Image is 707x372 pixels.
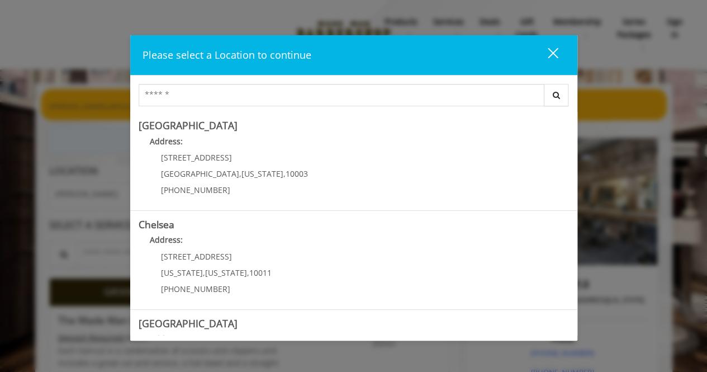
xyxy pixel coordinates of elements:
[150,234,183,245] b: Address:
[239,168,241,179] span: ,
[550,91,563,99] i: Search button
[139,84,569,112] div: Center Select
[150,333,183,344] b: Address:
[286,168,308,179] span: 10003
[241,168,283,179] span: [US_STATE]
[150,136,183,147] b: Address:
[527,44,565,67] button: close dialog
[161,284,230,294] span: [PHONE_NUMBER]
[161,251,232,262] span: [STREET_ADDRESS]
[283,168,286,179] span: ,
[247,267,249,278] span: ,
[161,168,239,179] span: [GEOGRAPHIC_DATA]
[161,267,203,278] span: [US_STATE]
[205,267,247,278] span: [US_STATE]
[161,152,232,163] span: [STREET_ADDRESS]
[161,185,230,195] span: [PHONE_NUMBER]
[143,48,311,62] span: Please select a Location to continue
[139,84,544,106] input: Search Center
[535,47,557,64] div: close dialog
[139,317,238,330] b: [GEOGRAPHIC_DATA]
[139,218,174,231] b: Chelsea
[249,267,272,278] span: 10011
[139,119,238,132] b: [GEOGRAPHIC_DATA]
[203,267,205,278] span: ,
